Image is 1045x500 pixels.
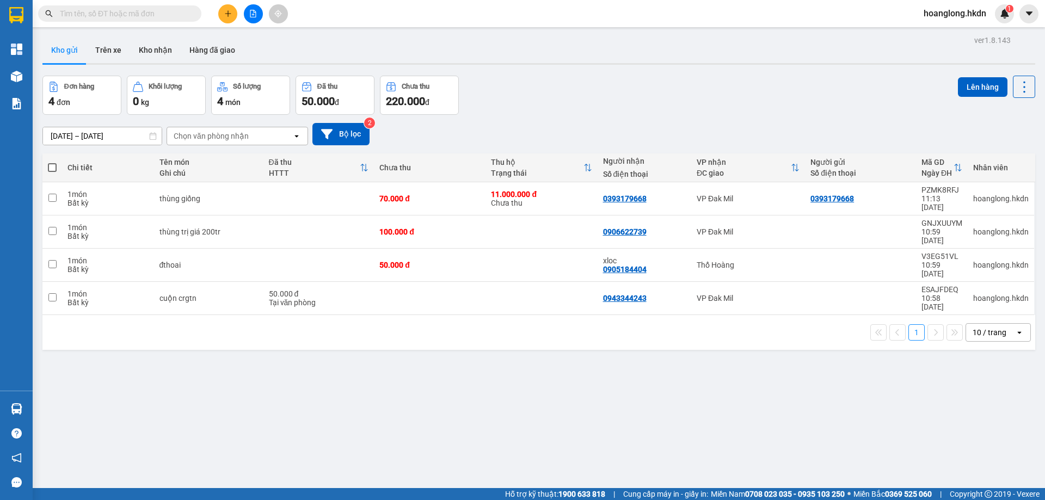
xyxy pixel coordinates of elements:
span: đơn [57,98,70,107]
div: 10:59 [DATE] [921,227,962,245]
div: Số điện thoại [810,169,911,177]
strong: 0708 023 035 - 0935 103 250 [745,490,845,498]
span: 220.000 [386,95,425,108]
span: đ [425,98,429,107]
button: Kho gửi [42,37,87,63]
div: 100.000 đ [379,227,480,236]
span: kg [141,98,149,107]
button: Chưa thu220.000đ [380,76,459,115]
span: aim [274,10,282,17]
th: Toggle SortBy [916,153,968,182]
div: 50.000 đ [379,261,480,269]
div: Bất kỳ [67,265,148,274]
div: 0943344243 [603,294,647,303]
button: Kho nhận [130,37,181,63]
div: Thu hộ [491,158,583,166]
button: Trên xe [87,37,130,63]
div: 1 món [67,190,148,199]
sup: 2 [364,118,375,128]
div: ĐC giao [697,169,791,177]
img: warehouse-icon [11,403,22,415]
span: caret-down [1024,9,1034,18]
span: 50.000 [302,95,335,108]
th: Toggle SortBy [485,153,597,182]
button: Bộ lọc [312,123,370,145]
div: Chưa thu [402,83,429,90]
span: | [940,488,942,500]
div: Tên món [159,158,258,166]
span: Miền Nam [711,488,845,500]
div: 70.000 đ [379,194,480,203]
div: Chưa thu [379,163,480,172]
div: Người gửi [810,158,911,166]
button: Đã thu50.000đ [296,76,374,115]
button: caret-down [1019,4,1038,23]
strong: 1900 633 818 [558,490,605,498]
div: Chưa thu [491,190,592,207]
span: hoanglong.hkdn [915,7,995,20]
img: dashboard-icon [11,44,22,55]
div: Bất kỳ [67,298,148,307]
span: plus [224,10,232,17]
button: Lên hàng [958,77,1007,97]
div: Mã GD [921,158,954,166]
div: 1 món [67,289,148,298]
button: Số lượng4món [211,76,290,115]
div: Đã thu [269,158,360,166]
div: VP Đak Mil [697,194,800,203]
div: Đã thu [317,83,337,90]
div: 0393179668 [810,194,854,203]
div: hoanglong.hkdn [973,261,1029,269]
div: Tại văn phòng [269,298,369,307]
div: Thổ Hoàng [697,261,800,269]
div: VP Đak Mil [697,227,800,236]
div: Nhân viên [973,163,1029,172]
span: copyright [985,490,992,498]
svg: open [292,132,301,140]
div: 0393179668 [603,194,647,203]
div: V3EG51VL [921,252,962,261]
th: Toggle SortBy [263,153,374,182]
img: logo-vxr [9,7,23,23]
button: Đơn hàng4đơn [42,76,121,115]
div: Số điện thoại [603,170,686,178]
input: Tìm tên, số ĐT hoặc mã đơn [60,8,188,20]
div: 10:59 [DATE] [921,261,962,278]
div: hoanglong.hkdn [973,294,1029,303]
span: 0 [133,95,139,108]
span: ⚪️ [847,492,851,496]
span: 4 [217,95,223,108]
span: 1 [1007,5,1011,13]
div: xloc [603,256,686,265]
div: Trạng thái [491,169,583,177]
div: 11:13 [DATE] [921,194,962,212]
input: Select a date range. [43,127,162,145]
div: thùng giống [159,194,258,203]
div: 10 / trang [973,327,1006,338]
div: Bất kỳ [67,232,148,240]
span: món [225,98,241,107]
div: đthoai [159,261,258,269]
div: Người nhận [603,157,686,165]
div: VP Đak Mil [697,294,800,303]
div: hoanglong.hkdn [973,194,1029,203]
button: 1 [908,324,925,341]
span: 4 [48,95,54,108]
img: warehouse-icon [11,71,22,82]
div: 10:58 [DATE] [921,294,962,311]
span: Hỗ trợ kỹ thuật: [505,488,605,500]
div: HTTT [269,169,360,177]
div: Số lượng [233,83,261,90]
div: Đơn hàng [64,83,94,90]
span: Cung cấp máy in - giấy in: [623,488,708,500]
button: Khối lượng0kg [127,76,206,115]
div: thùng trị giá 200tr [159,227,258,236]
img: icon-new-feature [1000,9,1010,18]
div: cuộn crgtn [159,294,258,303]
div: 1 món [67,223,148,232]
img: solution-icon [11,98,22,109]
div: VP nhận [697,158,791,166]
div: Bất kỳ [67,199,148,207]
span: search [45,10,53,17]
div: 11.000.000 đ [491,190,592,199]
